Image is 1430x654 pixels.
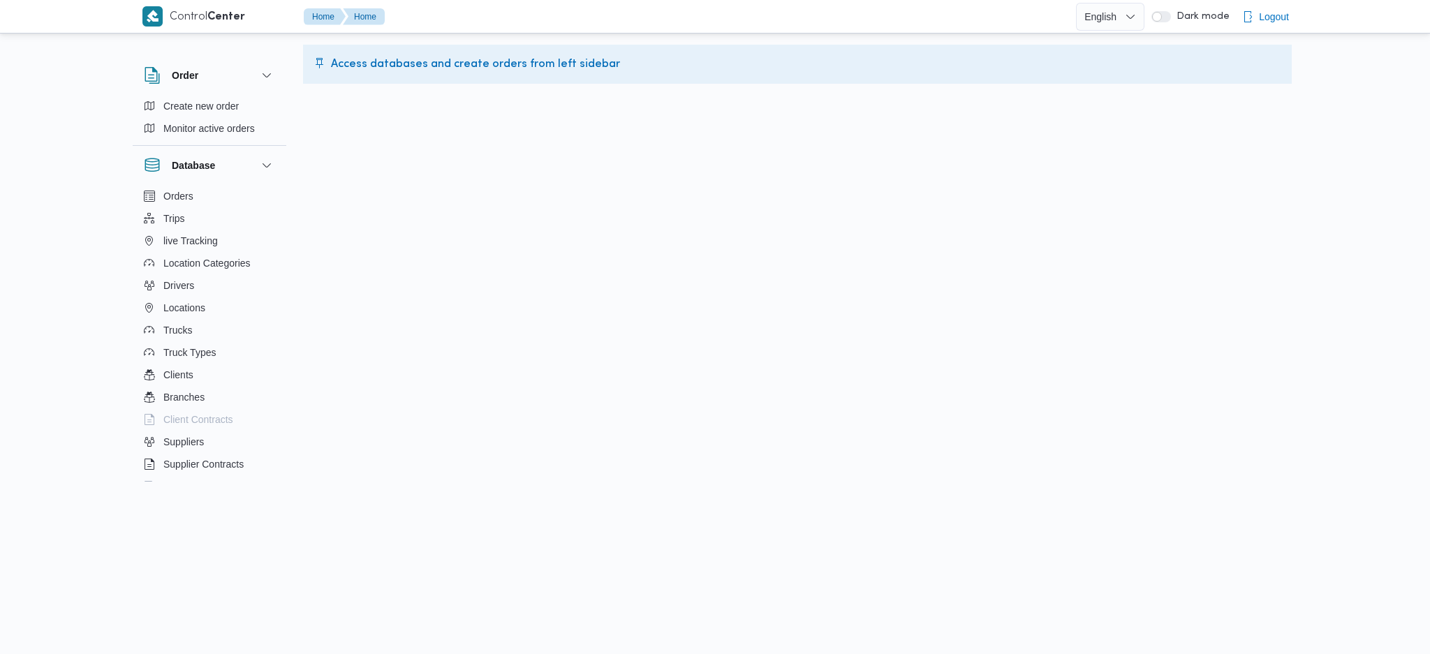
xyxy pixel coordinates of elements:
[138,386,281,408] button: Branches
[163,322,192,339] span: Trucks
[172,67,198,84] h3: Order
[1237,3,1295,31] button: Logout
[138,319,281,341] button: Trucks
[138,341,281,364] button: Truck Types
[163,210,185,227] span: Trips
[1171,11,1230,22] span: Dark mode
[163,277,194,294] span: Drivers
[138,274,281,297] button: Drivers
[163,411,233,428] span: Client Contracts
[138,230,281,252] button: live Tracking
[163,456,244,473] span: Supplier Contracts
[144,67,275,84] button: Order
[138,185,281,207] button: Orders
[343,8,385,25] button: Home
[163,98,239,114] span: Create new order
[163,366,193,383] span: Clients
[138,252,281,274] button: Location Categories
[138,408,281,431] button: Client Contracts
[138,453,281,475] button: Supplier Contracts
[144,157,275,174] button: Database
[163,344,216,361] span: Truck Types
[207,12,245,22] b: Center
[163,299,205,316] span: Locations
[138,95,281,117] button: Create new order
[138,431,281,453] button: Suppliers
[1259,8,1289,25] span: Logout
[133,95,286,145] div: Order
[138,475,281,498] button: Devices
[163,389,205,406] span: Branches
[172,157,215,174] h3: Database
[163,433,204,450] span: Suppliers
[138,364,281,386] button: Clients
[133,185,286,487] div: Database
[163,120,255,137] span: Monitor active orders
[304,8,346,25] button: Home
[163,255,251,272] span: Location Categories
[163,232,218,249] span: live Tracking
[142,6,163,27] img: X8yXhbKr1z7QwAAAABJRU5ErkJggg==
[138,117,281,140] button: Monitor active orders
[331,56,620,73] span: Access databases and create orders from left sidebar
[138,207,281,230] button: Trips
[163,188,193,205] span: Orders
[138,297,281,319] button: Locations
[163,478,198,495] span: Devices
